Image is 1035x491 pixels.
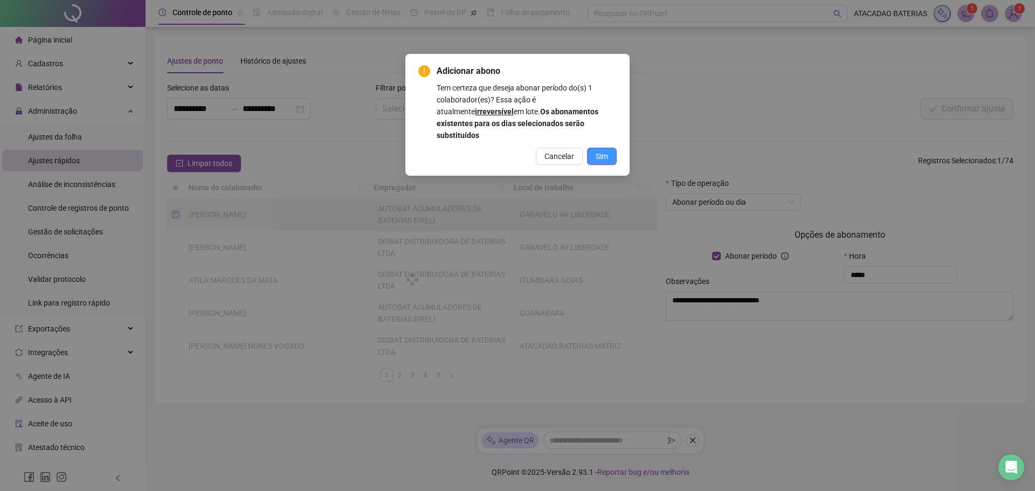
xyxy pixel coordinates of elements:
button: Sim [587,148,617,165]
div: Open Intercom Messenger [998,454,1024,480]
div: Tem certeza que deseja abonar período do(s) 1 colaborador(es)? Essa ação é atualmente em lote. [437,82,617,141]
b: irreversível [475,107,514,116]
span: Cancelar [544,150,574,162]
span: Sim [596,150,608,162]
span: Adicionar abono [437,65,617,78]
button: Cancelar [536,148,583,165]
b: Os abonamentos existentes para os dias selecionados serão substituídos [437,107,598,140]
span: exclamation-circle [418,65,430,77]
